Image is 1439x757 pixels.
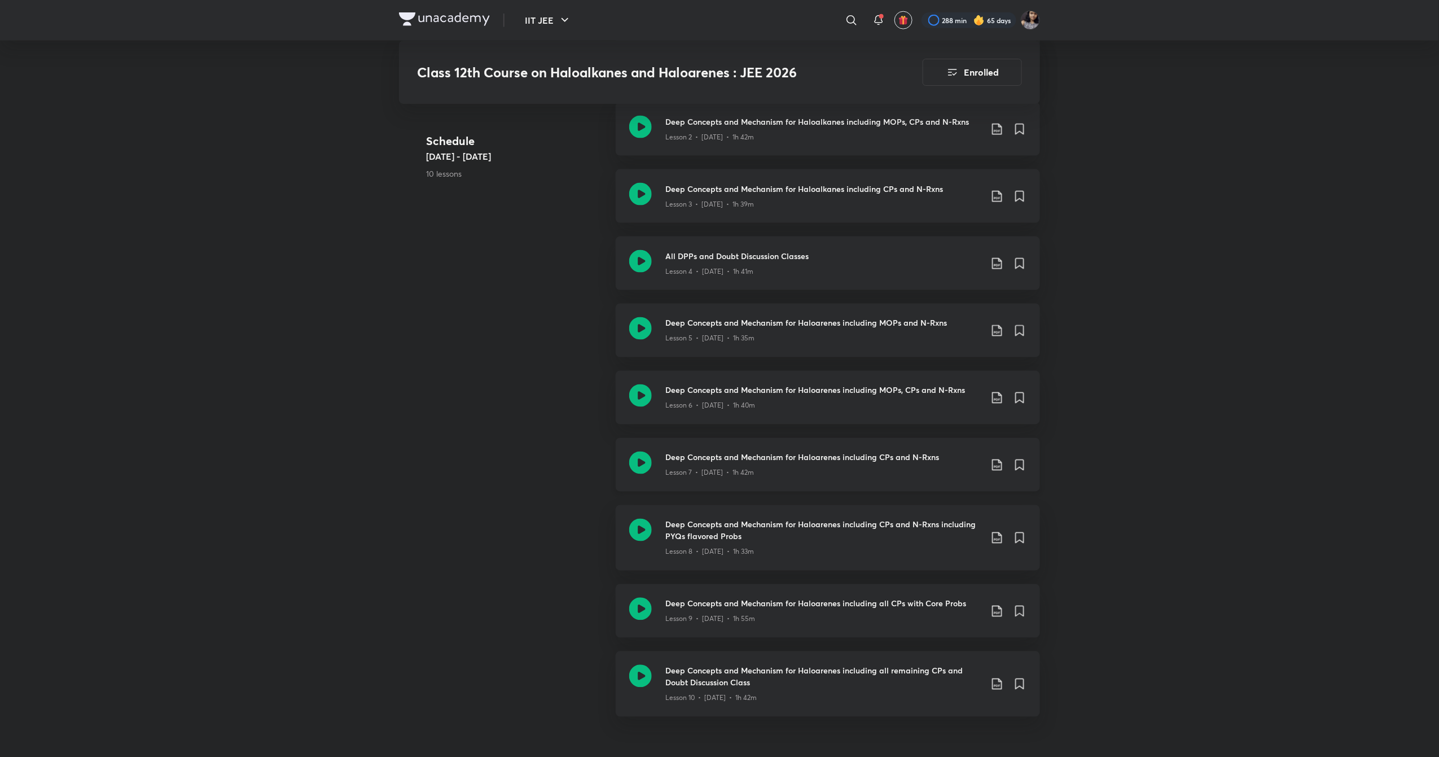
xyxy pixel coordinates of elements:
a: Deep Concepts and Mechanism for Haloarenes including all remaining CPs and Doubt Discussion Class... [616,651,1040,730]
img: Company Logo [399,12,490,26]
h3: Deep Concepts and Mechanism for Haloarenes including CPs and N-Rxns including PYQs flavored Probs [665,519,981,542]
h3: Deep Concepts and Mechanism for Haloarenes including CPs and N-Rxns [665,452,981,463]
p: 10 lessons [426,168,607,180]
h3: All DPPs and Doubt Discussion Classes [665,250,981,262]
h3: Deep Concepts and Mechanism for Haloarenes including MOPs and N-Rxns [665,317,981,329]
a: Deep Concepts and Mechanism for Haloarenes including MOPs and N-RxnsLesson 5 • [DATE] • 1h 35m [616,304,1040,371]
button: IIT JEE [518,9,578,32]
h3: Class 12th Course on Haloalkanes and Haloarenes : JEE 2026 [417,64,859,81]
p: Lesson 4 • [DATE] • 1h 41m [665,266,753,277]
h3: Deep Concepts and Mechanism for Haloalkanes including MOPs, CPs and N-Rxns [665,116,981,128]
p: Lesson 5 • [DATE] • 1h 35m [665,334,754,344]
h3: Deep Concepts and Mechanism for Haloarenes including MOPs, CPs and N-Rxns [665,384,981,396]
img: avatar [898,15,909,25]
h3: Deep Concepts and Mechanism for Haloarenes including all remaining CPs and Doubt Discussion Class [665,665,981,689]
button: Enrolled [923,59,1022,86]
p: Lesson 7 • [DATE] • 1h 42m [665,468,754,478]
img: Rakhi Sharma [1021,11,1040,30]
p: Lesson 6 • [DATE] • 1h 40m [665,401,755,411]
p: Lesson 10 • [DATE] • 1h 42m [665,693,757,703]
a: Company Logo [399,12,490,29]
a: Deep Concepts and Mechanism for Haloarenes including all CPs with Core ProbsLesson 9 • [DATE] • 1... [616,584,1040,651]
p: Lesson 8 • [DATE] • 1h 33m [665,547,754,557]
a: Deep Concepts and Mechanism for Haloarenes including CPs and N-Rxns including PYQs flavored Probs... [616,505,1040,584]
h3: Deep Concepts and Mechanism for Haloalkanes including CPs and N-Rxns [665,183,981,195]
a: Deep Concepts and Mechanism for Haloarenes including CPs and N-RxnsLesson 7 • [DATE] • 1h 42m [616,438,1040,505]
a: Deep Concepts and Mechanism for Haloalkanes including MOPs, CPs and N-RxnsLesson 2 • [DATE] • 1h 42m [616,102,1040,169]
a: Deep Concepts and Mechanism for Haloalkanes including CPs and N-RxnsLesson 3 • [DATE] • 1h 39m [616,169,1040,237]
h5: [DATE] - [DATE] [426,150,607,163]
p: Lesson 2 • [DATE] • 1h 42m [665,132,754,142]
a: All DPPs and Doubt Discussion ClassesLesson 4 • [DATE] • 1h 41m [616,237,1040,304]
a: Deep Concepts and Mechanism for Haloarenes including MOPs, CPs and N-RxnsLesson 6 • [DATE] • 1h 40m [616,371,1040,438]
img: streak [973,15,985,26]
p: Lesson 9 • [DATE] • 1h 55m [665,614,755,624]
button: avatar [894,11,912,29]
h3: Deep Concepts and Mechanism for Haloarenes including all CPs with Core Probs [665,598,981,610]
h4: Schedule [426,133,607,150]
p: Lesson 3 • [DATE] • 1h 39m [665,199,754,209]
